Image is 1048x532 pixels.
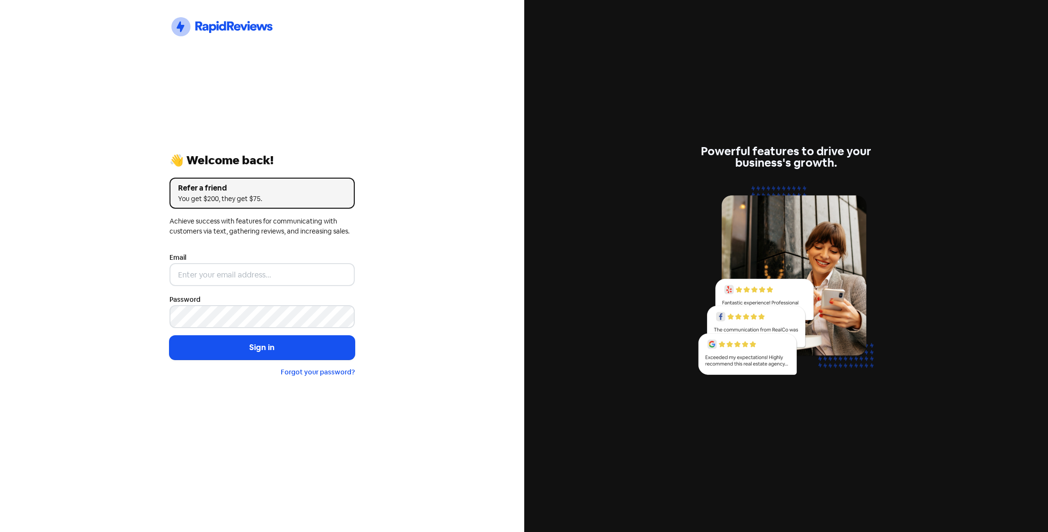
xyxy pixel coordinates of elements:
[169,295,201,305] label: Password
[281,368,355,376] a: Forgot your password?
[178,194,346,204] div: You get $200, they get $75.
[693,146,879,169] div: Powerful features to drive your business's growth.
[169,253,186,263] label: Email
[178,182,346,194] div: Refer a friend
[693,180,879,386] img: reviews
[169,155,355,166] div: 👋 Welcome back!
[169,263,355,286] input: Enter your email address...
[169,216,355,236] div: Achieve success with features for communicating with customers via text, gathering reviews, and i...
[169,336,355,360] button: Sign in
